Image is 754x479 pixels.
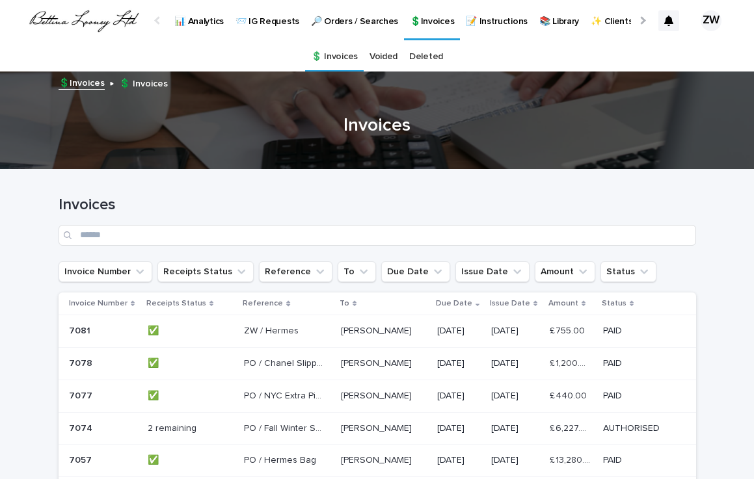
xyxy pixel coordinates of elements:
[259,261,332,282] button: Reference
[59,315,696,348] tr: 70817081 ✅✅ ZW / HermesZW / Hermes [PERSON_NAME][PERSON_NAME] [DATE][DATE]£ 755.00£ 755.00 PAID
[370,42,397,72] a: Voided
[490,296,530,311] p: Issue Date
[244,356,328,369] p: PO / Chanel Slippers
[602,296,626,311] p: Status
[437,358,481,369] p: [DATE]
[437,391,481,402] p: [DATE]
[491,423,539,434] p: [DATE]
[69,323,93,337] p: 7081
[26,8,141,34] img: QrlGXtfQB20I3e430a3E
[535,261,595,282] button: Amount
[603,326,663,337] p: PAID
[148,356,161,369] p: ✅
[341,323,414,337] p: [PERSON_NAME]
[603,423,663,434] p: AUTHORISED
[69,388,95,402] p: 7077
[59,412,696,445] tr: 70747074 2 remaining2 remaining PO / Fall Winter ShopPO / Fall Winter Shop [PERSON_NAME][PERSON_N...
[341,421,414,434] p: [PERSON_NAME]
[59,196,696,214] h1: Invoices
[244,388,328,402] p: PO / NYC Extra Pieces
[59,75,105,90] a: 💲Invoices
[491,326,539,337] p: [DATE]
[603,358,663,369] p: PAID
[437,423,481,434] p: [DATE]
[157,261,254,282] button: Receipts Status
[455,261,530,282] button: Issue Date
[550,421,593,434] p: £ 6,227.00
[340,296,349,311] p: To
[59,347,696,380] tr: 70787078 ✅✅ PO / Chanel SlippersPO / Chanel Slippers [PERSON_NAME][PERSON_NAME] [DATE][DATE]£ 1,2...
[437,326,481,337] p: [DATE]
[146,296,206,311] p: Receipts Status
[341,356,414,369] p: [PERSON_NAME]
[491,455,539,466] p: [DATE]
[148,323,161,337] p: ✅
[550,356,593,369] p: £ 1,200.00
[119,75,168,90] p: 💲 Invoices
[436,296,472,311] p: Due Date
[69,421,95,434] p: 7074
[550,388,589,402] p: £ 440.00
[148,452,161,466] p: ✅
[491,391,539,402] p: [DATE]
[550,452,593,466] p: £ 13,280.00
[59,380,696,412] tr: 70777077 ✅✅ PO / NYC Extra PiecesPO / NYC Extra Pieces [PERSON_NAME][PERSON_NAME] [DATE][DATE]£ 4...
[148,388,161,402] p: ✅
[491,358,539,369] p: [DATE]
[244,421,328,434] p: PO / Fall Winter Shop
[341,388,414,402] p: [PERSON_NAME]
[603,455,663,466] p: PAID
[148,421,199,434] p: 2 remaining
[409,42,443,72] a: Deleted
[381,261,450,282] button: Due Date
[600,261,656,282] button: Status
[69,296,128,311] p: Invoice Number
[59,445,696,477] tr: 70577057 ✅✅ PO / Hermes BagPO / Hermes Bag [PERSON_NAME][PERSON_NAME] [DATE][DATE]£ 13,280.00£ 13...
[548,296,578,311] p: Amount
[59,225,696,246] input: Search
[243,296,283,311] p: Reference
[59,115,696,137] h1: Invoices
[244,323,301,337] p: ZW / Hermes
[69,452,94,466] p: 7057
[338,261,376,282] button: To
[550,323,587,337] p: £ 755.00
[437,455,481,466] p: [DATE]
[701,10,721,31] div: ZW
[311,42,358,72] a: 💲 Invoices
[603,391,663,402] p: PAID
[244,452,319,466] p: PO / Hermes Bag
[69,356,95,369] p: 7078
[59,261,152,282] button: Invoice Number
[341,452,414,466] p: [PERSON_NAME]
